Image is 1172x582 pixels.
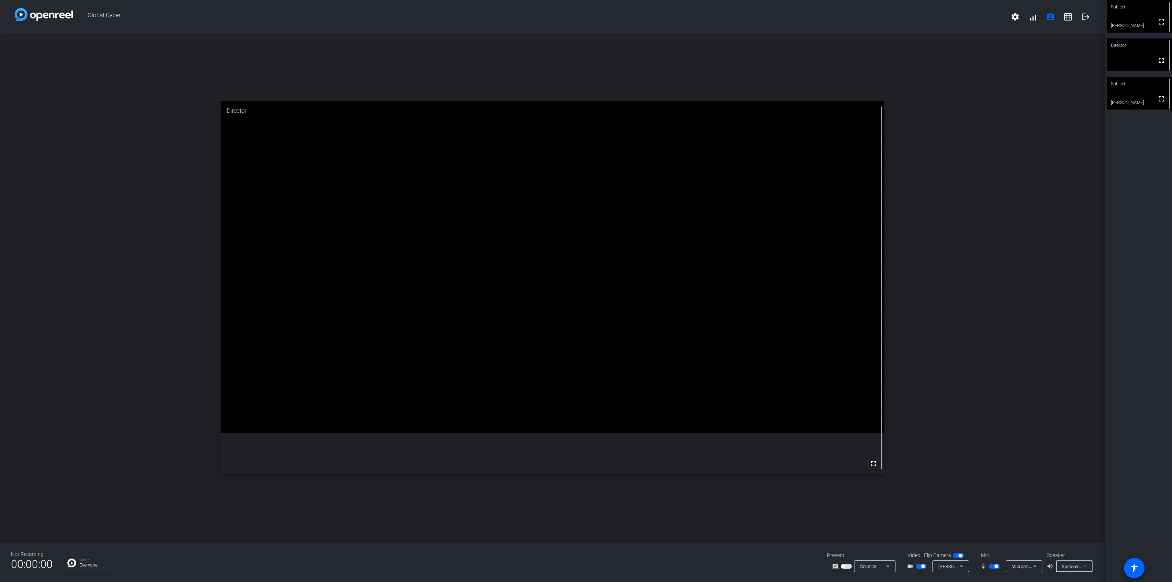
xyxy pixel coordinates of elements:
span: Microphone (COMSOL CMDL24P) (17e9:6000) [1012,563,1110,569]
span: [PERSON_NAME] (1532:0e06) [938,563,1002,569]
div: Director [221,101,884,121]
div: Present [827,552,900,559]
div: Not Recording [11,551,53,558]
span: Global Cyber [73,8,1006,26]
span: Video [908,552,920,559]
mat-icon: account_box [1046,12,1055,21]
span: Source [860,563,877,569]
p: Everyone [79,563,109,567]
span: Flip Camera [924,552,951,559]
mat-icon: screen_share_outline [832,562,841,571]
div: Mic [973,552,1047,559]
mat-icon: grid_on [1064,12,1072,21]
mat-icon: logout [1081,12,1090,21]
p: Group [79,558,109,562]
mat-icon: fullscreen [1157,94,1166,103]
mat-icon: settings [1011,12,1020,21]
mat-icon: accessibility [1130,564,1139,572]
mat-icon: fullscreen [869,459,878,468]
button: signal_cellular_alt [1024,8,1042,26]
img: white-gradient.svg [15,8,73,21]
mat-icon: videocam_outline [907,562,916,571]
div: Director [1107,38,1172,52]
div: Speaker [1047,552,1091,559]
span: 00:00:00 [11,555,53,573]
img: Chat Icon [67,559,76,567]
mat-icon: fullscreen [1157,56,1166,65]
mat-icon: fullscreen [1157,18,1166,26]
mat-icon: mic_none [980,562,989,571]
div: Subject [1107,77,1172,91]
span: Speakers (COMSOL CMDL24P) (17e9:6000) [1062,563,1154,569]
mat-icon: volume_up [1047,562,1056,571]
